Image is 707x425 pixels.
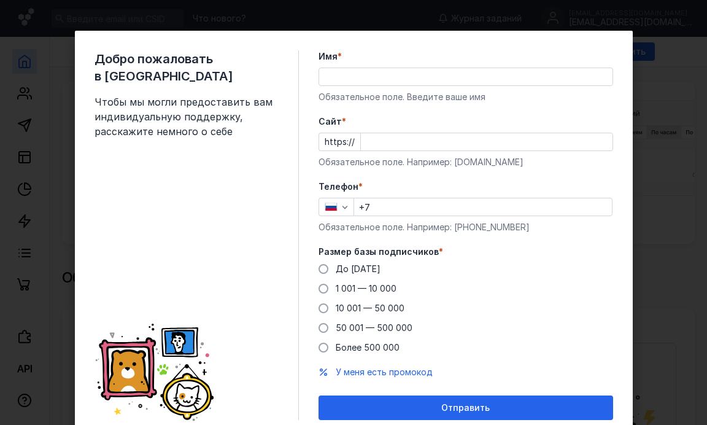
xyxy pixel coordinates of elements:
[336,366,433,378] button: У меня есть промокод
[336,263,381,274] span: До [DATE]
[319,396,613,420] button: Отправить
[336,283,396,294] span: 1 001 — 10 000
[336,367,433,377] span: У меня есть промокод
[319,156,613,168] div: Обязательное поле. Например: [DOMAIN_NAME]
[319,181,358,193] span: Телефон
[319,115,342,128] span: Cайт
[319,91,613,103] div: Обязательное поле. Введите ваше имя
[95,50,279,85] span: Добро пожаловать в [GEOGRAPHIC_DATA]
[319,221,613,233] div: Обязательное поле. Например: [PHONE_NUMBER]
[336,303,404,313] span: 10 001 — 50 000
[336,342,400,353] span: Более 500 000
[319,50,338,63] span: Имя
[95,95,279,139] span: Чтобы мы могли предоставить вам индивидуальную поддержку, расскажите немного о себе
[319,246,439,258] span: Размер базы подписчиков
[336,322,412,333] span: 50 001 — 500 000
[441,403,490,413] span: Отправить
